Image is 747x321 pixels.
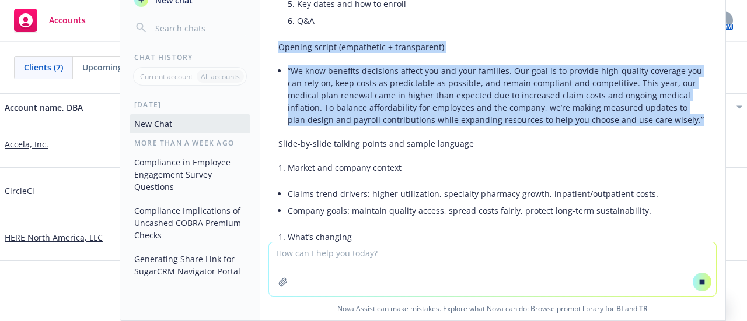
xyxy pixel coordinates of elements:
[616,304,623,313] a: BI
[288,62,707,128] li: “We know benefits decisions affect you and your families. Our goal is to provide high-quality cov...
[288,185,707,202] li: Claims trend drivers: higher utilization, specialty pharmacy growth, inpatient/outpatient costs.
[264,297,721,320] span: Nova Assist can make mistakes. Explore what Nova can do: Browse prompt library for and
[130,249,250,281] button: Generating Share Link for SugarCRM Navigator Portal
[49,16,86,25] span: Accounts
[288,159,707,176] li: Market and company context
[278,41,707,53] p: Opening script (empathetic + transparent)
[120,138,260,148] div: More than a week ago
[130,153,250,196] button: Compliance in Employee Engagement Survey Questions
[278,137,707,150] p: Slide-by-slide talking points and sample language
[201,72,240,82] p: All accounts
[82,61,172,73] span: Upcoming renewals (0)
[24,61,63,73] span: Clients (7)
[130,201,250,245] button: Compliance Implications of Uncashed COBRA Premium Checks
[120,52,260,62] div: Chat History
[5,138,48,150] a: Accela, Inc.
[120,100,260,110] div: [DATE]
[9,4,90,37] a: Accounts
[297,12,707,29] li: Q&A
[5,185,34,197] a: CircleCi
[5,101,132,114] div: Account name, DBA
[5,231,103,244] a: HERE North America, LLC
[639,304,648,313] a: TR
[140,72,193,82] p: Current account
[288,228,707,245] li: What’s changing
[5,278,103,290] a: Lightspeed POS USA, Inc.
[153,20,246,36] input: Search chats
[130,114,250,133] button: New Chat
[288,202,707,219] li: Company goals: maintain quality access, spread costs fairly, protect long-term sustainability.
